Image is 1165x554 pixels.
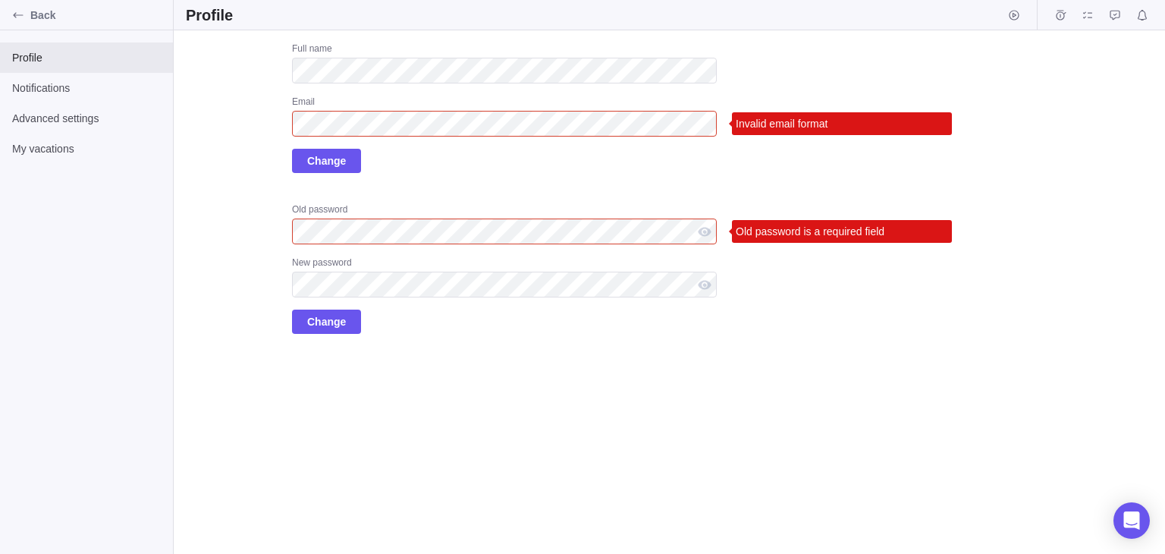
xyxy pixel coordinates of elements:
[292,203,717,219] div: Old password
[12,111,161,126] span: Advanced settings
[1104,11,1126,24] a: Approval requests
[292,310,361,334] span: Change
[732,220,952,243] div: Old password is a required field
[1077,5,1098,26] span: My assignments
[12,80,161,96] span: Notifications
[186,5,233,26] h2: Profile
[1113,502,1150,539] div: Open Intercom Messenger
[292,42,717,58] div: Full name
[1003,5,1025,26] span: Start timer
[292,149,361,173] span: Change
[1132,5,1153,26] span: Notifications
[307,313,346,331] span: Change
[292,58,717,83] input: Full name
[292,257,717,272] div: New password
[1050,11,1071,24] a: Time logs
[1077,11,1098,24] a: My assignments
[30,8,167,23] span: Back
[1104,5,1126,26] span: Approval requests
[292,111,717,137] input: Email
[12,141,161,156] span: My vacations
[292,272,717,297] input: New password
[292,96,717,111] div: Email
[12,50,161,65] span: Profile
[307,152,346,170] span: Change
[1132,11,1153,24] a: Notifications
[1050,5,1071,26] span: Time logs
[732,112,952,135] div: Invalid email format
[292,219,717,244] input: Old password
